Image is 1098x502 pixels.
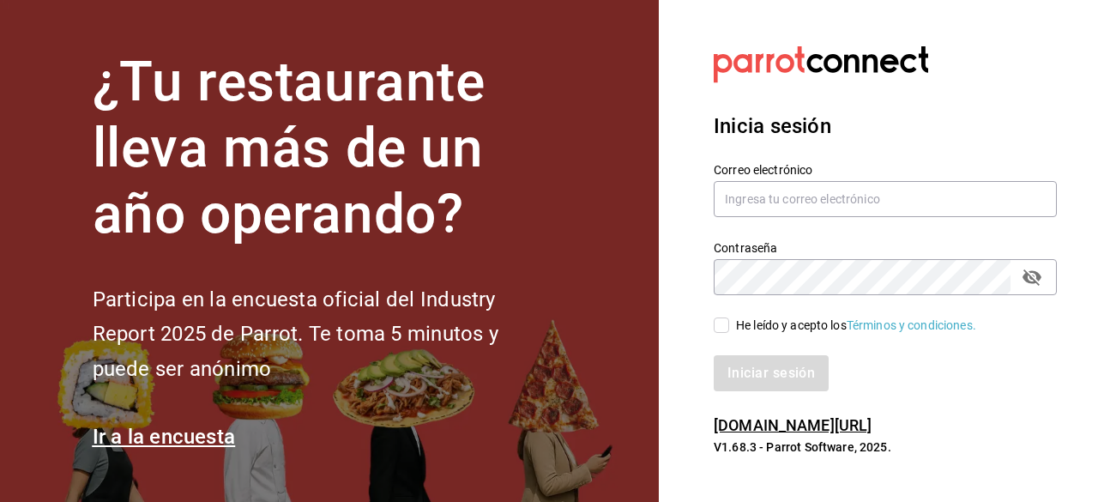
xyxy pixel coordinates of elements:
[736,317,976,335] div: He leído y acepto los
[714,438,1057,456] p: V1.68.3 - Parrot Software, 2025.
[714,416,872,434] a: [DOMAIN_NAME][URL]
[714,242,1057,254] label: Contraseña
[714,111,1057,142] h3: Inicia sesión
[714,181,1057,217] input: Ingresa tu correo electrónico
[93,50,556,247] h1: ¿Tu restaurante lleva más de un año operando?
[847,318,976,332] a: Términos y condiciones.
[93,425,236,449] a: Ir a la encuesta
[714,164,1057,176] label: Correo electrónico
[93,282,556,387] h2: Participa en la encuesta oficial del Industry Report 2025 de Parrot. Te toma 5 minutos y puede se...
[1017,263,1047,292] button: passwordField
